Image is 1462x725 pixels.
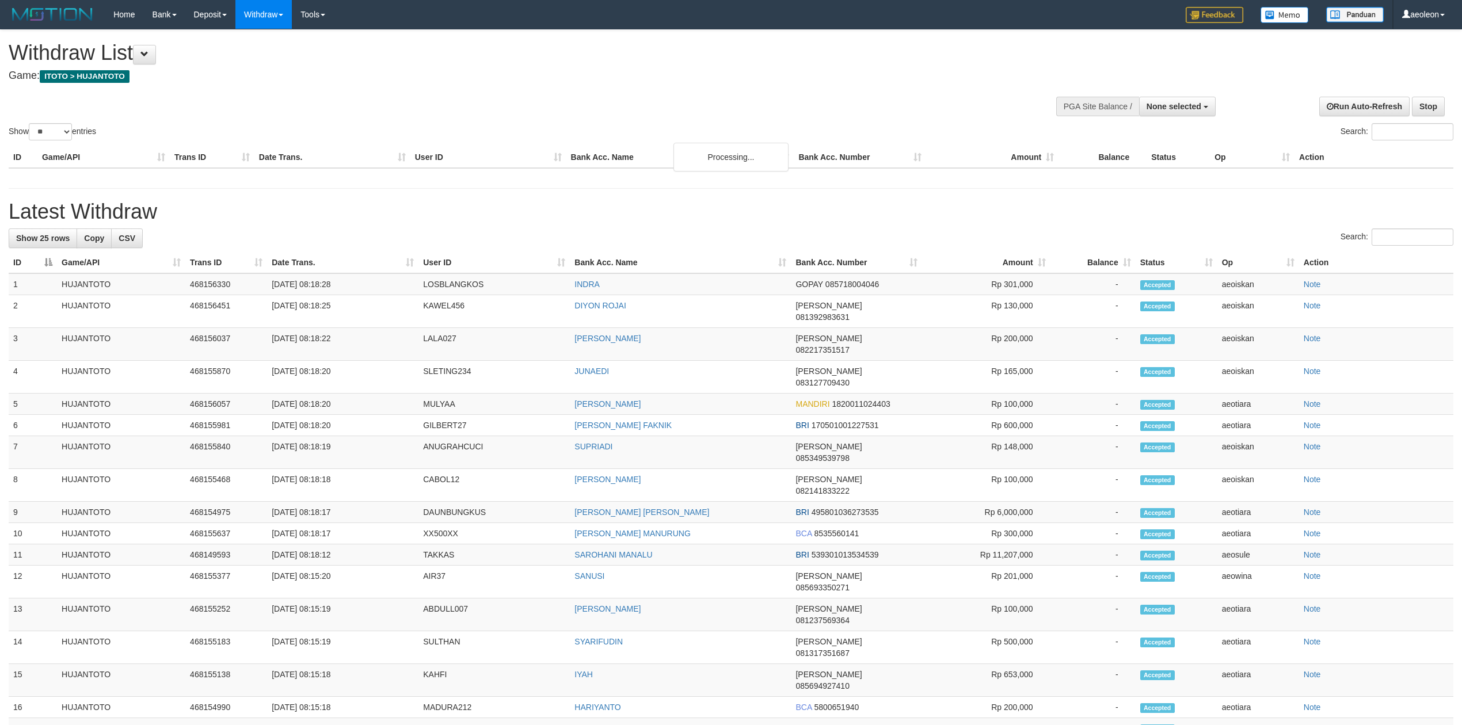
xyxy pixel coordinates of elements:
[185,697,267,718] td: 468154990
[1050,436,1136,469] td: -
[185,328,267,361] td: 468156037
[9,697,57,718] td: 16
[267,566,418,598] td: [DATE] 08:15:20
[267,328,418,361] td: [DATE] 08:18:22
[1050,469,1136,502] td: -
[1140,302,1175,311] span: Accepted
[9,523,57,544] td: 10
[185,394,267,415] td: 468156057
[922,252,1050,273] th: Amount: activate to sort column ascending
[1304,421,1321,430] a: Note
[418,502,570,523] td: DAUNBUNGKUS
[1217,415,1299,436] td: aeotiara
[57,664,185,697] td: HUJANTOTO
[170,147,254,168] th: Trans ID
[9,200,1453,223] h1: Latest Withdraw
[1217,523,1299,544] td: aeotiara
[795,507,809,517] span: BRI
[570,252,791,273] th: Bank Acc. Name: activate to sort column ascending
[9,41,963,64] h1: Withdraw List
[57,697,185,718] td: HUJANTOTO
[795,571,862,581] span: [PERSON_NAME]
[267,502,418,523] td: [DATE] 08:18:17
[795,312,849,322] span: Copy 081392983631 to clipboard
[1304,442,1321,451] a: Note
[410,147,566,168] th: User ID
[1140,334,1175,344] span: Accepted
[1217,469,1299,502] td: aeoiskan
[267,415,418,436] td: [DATE] 08:18:20
[1217,664,1299,697] td: aeotiara
[795,442,862,451] span: [PERSON_NAME]
[574,367,609,376] a: JUNAEDI
[926,147,1059,168] th: Amount
[922,273,1050,295] td: Rp 301,000
[922,436,1050,469] td: Rp 148,000
[185,252,267,273] th: Trans ID: activate to sort column ascending
[185,361,267,394] td: 468155870
[1140,670,1175,680] span: Accepted
[9,228,77,248] a: Show 25 rows
[1217,631,1299,664] td: aeotiara
[1304,334,1321,343] a: Note
[1140,551,1175,560] span: Accepted
[1050,523,1136,544] td: -
[9,361,57,394] td: 4
[922,664,1050,697] td: Rp 653,000
[795,648,849,658] span: Copy 081317351687 to clipboard
[111,228,143,248] a: CSV
[57,502,185,523] td: HUJANTOTO
[1217,252,1299,273] th: Op: activate to sort column ascending
[185,523,267,544] td: 468155637
[267,252,418,273] th: Date Trans.: activate to sort column ascending
[418,273,570,295] td: LOSBLANGKOS
[795,637,862,646] span: [PERSON_NAME]
[57,544,185,566] td: HUJANTOTO
[57,361,185,394] td: HUJANTOTO
[185,295,267,328] td: 468156451
[791,252,922,273] th: Bank Acc. Number: activate to sort column ascending
[574,670,593,679] a: IYAH
[267,697,418,718] td: [DATE] 08:15:18
[57,415,185,436] td: HUJANTOTO
[1056,97,1139,116] div: PGA Site Balance /
[418,523,570,544] td: XX500XX
[1050,295,1136,328] td: -
[1140,475,1175,485] span: Accepted
[57,394,185,415] td: HUJANTOTO
[9,544,57,566] td: 11
[57,273,185,295] td: HUJANTOTO
[795,550,809,559] span: BRI
[574,550,652,559] a: SAROHANI MANALU
[267,523,418,544] td: [DATE] 08:18:17
[418,394,570,415] td: MULYAA
[574,571,604,581] a: SANUSI
[1050,273,1136,295] td: -
[574,529,690,538] a: [PERSON_NAME] MANURUNG
[1140,529,1175,539] span: Accepted
[795,703,812,712] span: BCA
[795,345,849,354] span: Copy 082217351517 to clipboard
[1140,367,1175,377] span: Accepted
[1295,147,1453,168] th: Action
[795,453,849,463] span: Copy 085349539798 to clipboard
[57,328,185,361] td: HUJANTOTO
[812,421,879,430] span: Copy 170501001227531 to clipboard
[185,566,267,598] td: 468155377
[9,566,57,598] td: 12
[1304,571,1321,581] a: Note
[574,507,709,517] a: [PERSON_NAME] [PERSON_NAME]
[795,604,862,613] span: [PERSON_NAME]
[1304,703,1321,712] a: Note
[9,273,57,295] td: 1
[9,123,96,140] label: Show entries
[922,697,1050,718] td: Rp 200,000
[922,544,1050,566] td: Rp 11,207,000
[1136,252,1217,273] th: Status: activate to sort column ascending
[418,436,570,469] td: ANUGRAHCUCI
[185,436,267,469] td: 468155840
[9,328,57,361] td: 3
[1210,147,1295,168] th: Op
[57,252,185,273] th: Game/API: activate to sort column ascending
[267,598,418,631] td: [DATE] 08:15:19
